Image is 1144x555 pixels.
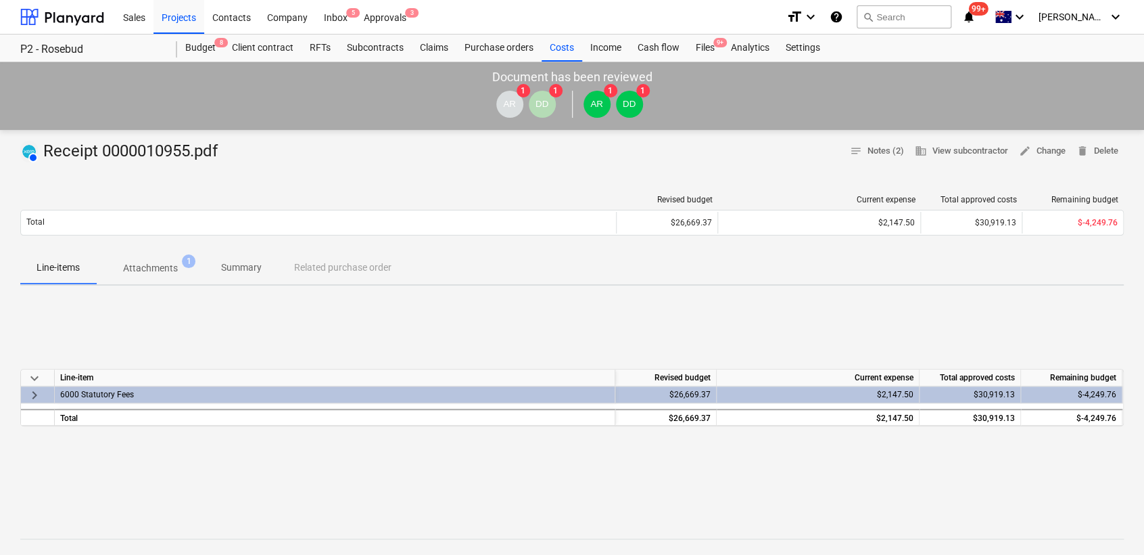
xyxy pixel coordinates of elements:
[517,84,530,97] span: 1
[920,370,1021,386] div: Total approved costs
[915,145,927,157] span: business
[1021,370,1122,386] div: Remaining budget
[221,261,262,275] p: Summary
[962,9,976,25] i: notifications
[722,386,913,403] div: $2,147.50
[723,35,778,62] a: Analytics
[542,35,582,62] a: Costs
[535,99,548,109] span: DD
[616,212,717,234] div: $26,669.37
[969,2,988,16] span: 99+
[786,9,803,25] i: format_size
[26,217,45,228] p: Total
[615,386,717,403] div: $26,669.37
[346,8,360,18] span: 5
[857,5,951,28] button: Search
[920,212,1022,234] div: $30,919.13
[412,35,456,62] a: Claims
[20,43,161,57] div: P2 - Rosebud
[723,195,915,204] div: Current expense
[496,91,523,118] div: Andrew Ross
[844,141,909,162] button: Notes (2)
[1028,195,1118,204] div: Remaining budget
[616,91,643,118] div: Damian Dalgleish
[1078,218,1118,227] span: $-4,249.76
[20,141,223,162] div: Receipt 0000010955.pdf
[629,35,688,62] a: Cash flow
[1076,490,1144,555] iframe: Chat Widget
[123,261,178,275] p: Attachments
[55,409,615,426] div: Total
[920,386,1021,403] div: $30,919.13
[850,145,862,157] span: notes
[529,91,556,118] div: Damian Dalgleish
[1039,12,1106,22] span: [PERSON_NAME]
[778,35,828,62] a: Settings
[604,84,617,97] span: 1
[615,370,717,386] div: Revised budget
[1021,386,1122,403] div: $-4,249.76
[1107,9,1124,25] i: keyboard_arrow_down
[405,8,419,18] span: 3
[1011,9,1028,25] i: keyboard_arrow_down
[177,35,224,62] div: Budget
[55,370,615,386] div: Line-item
[863,12,874,22] span: search
[623,99,636,109] span: DD
[60,386,609,403] div: 6000 Statutory Fees
[26,387,43,403] span: keyboard_arrow_right
[549,84,563,97] span: 1
[37,261,80,275] p: Line-items
[1014,141,1071,162] button: Change
[182,254,195,268] span: 1
[1076,145,1089,157] span: delete
[339,35,412,62] a: Subcontracts
[926,195,1017,204] div: Total approved costs
[850,143,904,159] span: Notes (2)
[302,35,339,62] a: RFTs
[503,99,516,109] span: AR
[224,35,302,62] a: Client contract
[1076,143,1118,159] span: Delete
[1019,145,1031,157] span: edit
[177,35,224,62] a: Budget8
[717,370,920,386] div: Current expense
[723,218,915,227] div: $2,147.50
[722,410,913,427] div: $2,147.50
[26,370,43,386] span: keyboard_arrow_down
[688,35,723,62] a: Files9+
[615,409,717,426] div: $26,669.37
[909,141,1014,162] button: View subcontractor
[1021,409,1122,426] div: $-4,249.76
[214,38,228,47] span: 8
[830,9,843,25] i: Knowledge base
[492,69,652,85] p: Document has been reviewed
[636,84,650,97] span: 1
[915,143,1008,159] span: View subcontractor
[803,9,819,25] i: keyboard_arrow_down
[456,35,542,62] a: Purchase orders
[582,35,629,62] a: Income
[1019,143,1066,159] span: Change
[583,91,611,118] div: Andrew Ross
[713,38,727,47] span: 9+
[1071,141,1124,162] button: Delete
[622,195,713,204] div: Revised budget
[590,99,603,109] span: AR
[920,409,1021,426] div: $30,919.13
[22,145,36,158] img: xero.svg
[20,141,38,162] div: Invoice has been synced with Xero and its status is currently AUTHORISED
[688,35,723,62] div: Files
